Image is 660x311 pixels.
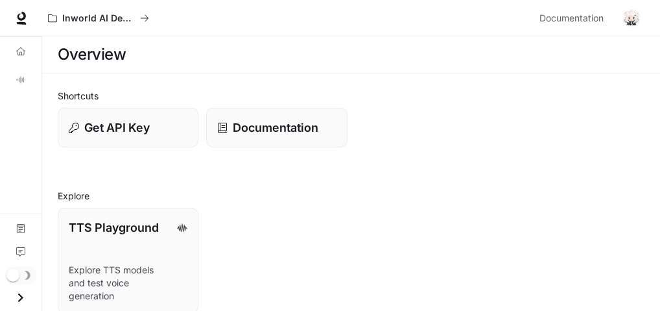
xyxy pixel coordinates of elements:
p: Explore TTS models and test voice generation [69,264,187,303]
a: Feedback [5,242,36,262]
h1: Overview [58,42,126,68]
a: Overview [5,41,36,62]
a: Documentation [5,218,36,239]
p: Inworld AI Demos [62,13,135,24]
button: Get API Key [58,108,198,147]
img: User avatar [622,9,641,27]
button: User avatar [619,5,644,31]
a: TTS Playground [5,69,36,90]
button: All workspaces [42,5,155,31]
p: Documentation [233,119,318,136]
p: TTS Playground [69,219,159,236]
a: Documentation [206,108,347,147]
h2: Shortcuts [58,89,644,103]
span: Documentation [539,10,604,27]
button: Open drawer [6,284,35,311]
a: Documentation [534,5,613,31]
p: Get API Key [84,119,150,136]
h2: Explore [58,189,644,203]
span: Dark mode toggle [6,267,19,282]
